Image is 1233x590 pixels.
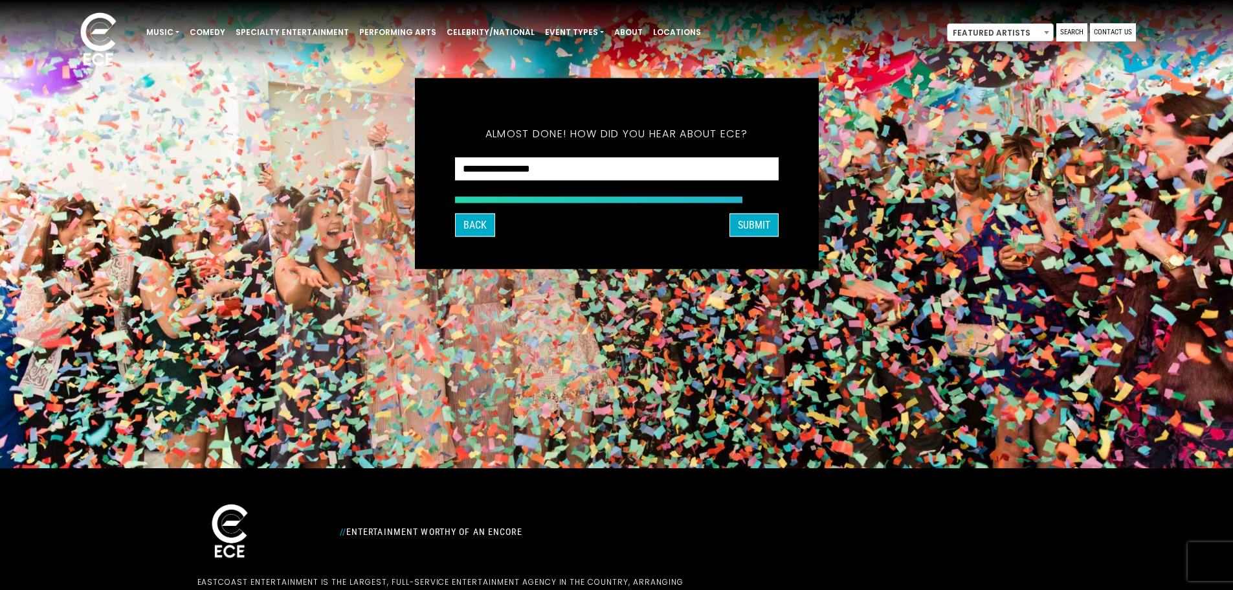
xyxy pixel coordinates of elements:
a: Contact Us [1090,23,1136,41]
img: ece_new_logo_whitev2-1.png [197,501,262,563]
a: Locations [648,21,706,43]
img: ece_new_logo_whitev2-1.png [66,9,131,72]
button: Back [455,213,495,236]
a: Event Types [540,21,609,43]
h5: Almost done! How did you hear about ECE? [455,110,779,157]
div: Entertainment Worthy of an Encore [332,521,759,542]
select: How did you hear about ECE [455,157,779,181]
a: Music [141,21,184,43]
a: Performing Arts [354,21,441,43]
a: Comedy [184,21,230,43]
a: Celebrity/National [441,21,540,43]
span: // [340,527,346,537]
button: SUBMIT [729,213,779,236]
span: Featured Artists [948,24,1053,42]
a: Specialty Entertainment [230,21,354,43]
span: Featured Artists [947,23,1054,41]
a: About [609,21,648,43]
a: Search [1056,23,1087,41]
